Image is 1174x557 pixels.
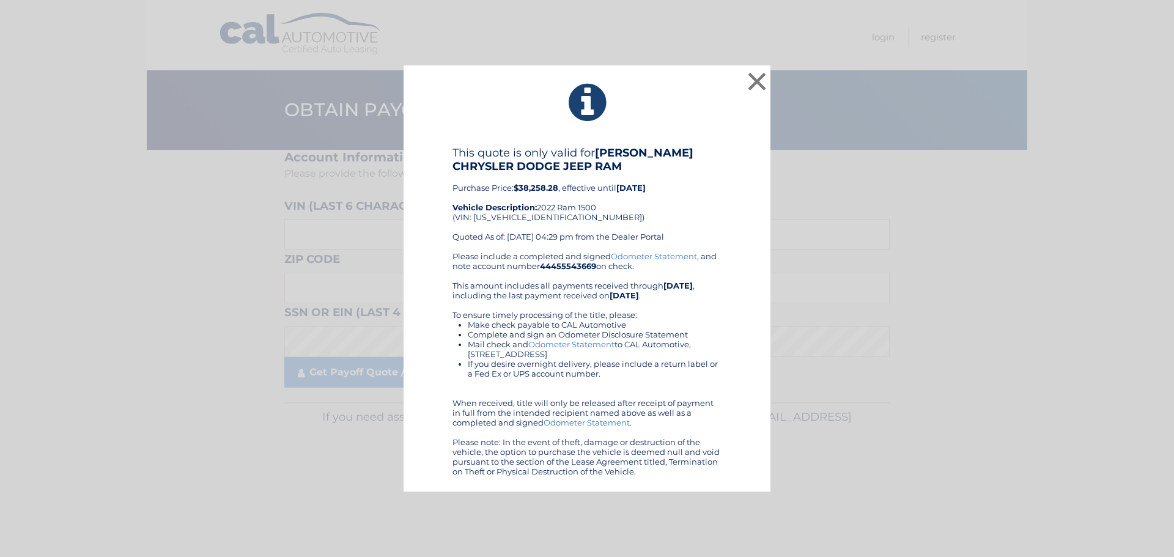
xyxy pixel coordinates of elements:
li: If you desire overnight delivery, please include a return label or a Fed Ex or UPS account number. [468,359,722,378]
button: × [745,69,769,94]
li: Mail check and to CAL Automotive, [STREET_ADDRESS] [468,339,722,359]
b: $38,258.28 [514,183,558,193]
b: [DATE] [610,290,639,300]
strong: Vehicle Description: [452,202,537,212]
b: 44455543669 [540,261,596,271]
a: Odometer Statement [611,251,697,261]
b: [DATE] [616,183,646,193]
b: [DATE] [663,281,693,290]
div: Purchase Price: , effective until 2022 Ram 1500 (VIN: [US_VEHICLE_IDENTIFICATION_NUMBER]) Quoted ... [452,146,722,251]
li: Complete and sign an Odometer Disclosure Statement [468,330,722,339]
div: Please include a completed and signed , and note account number on check. This amount includes al... [452,251,722,476]
h4: This quote is only valid for [452,146,722,173]
a: Odometer Statement [544,418,630,427]
li: Make check payable to CAL Automotive [468,320,722,330]
a: Odometer Statement [528,339,615,349]
b: [PERSON_NAME] CHRYSLER DODGE JEEP RAM [452,146,693,173]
